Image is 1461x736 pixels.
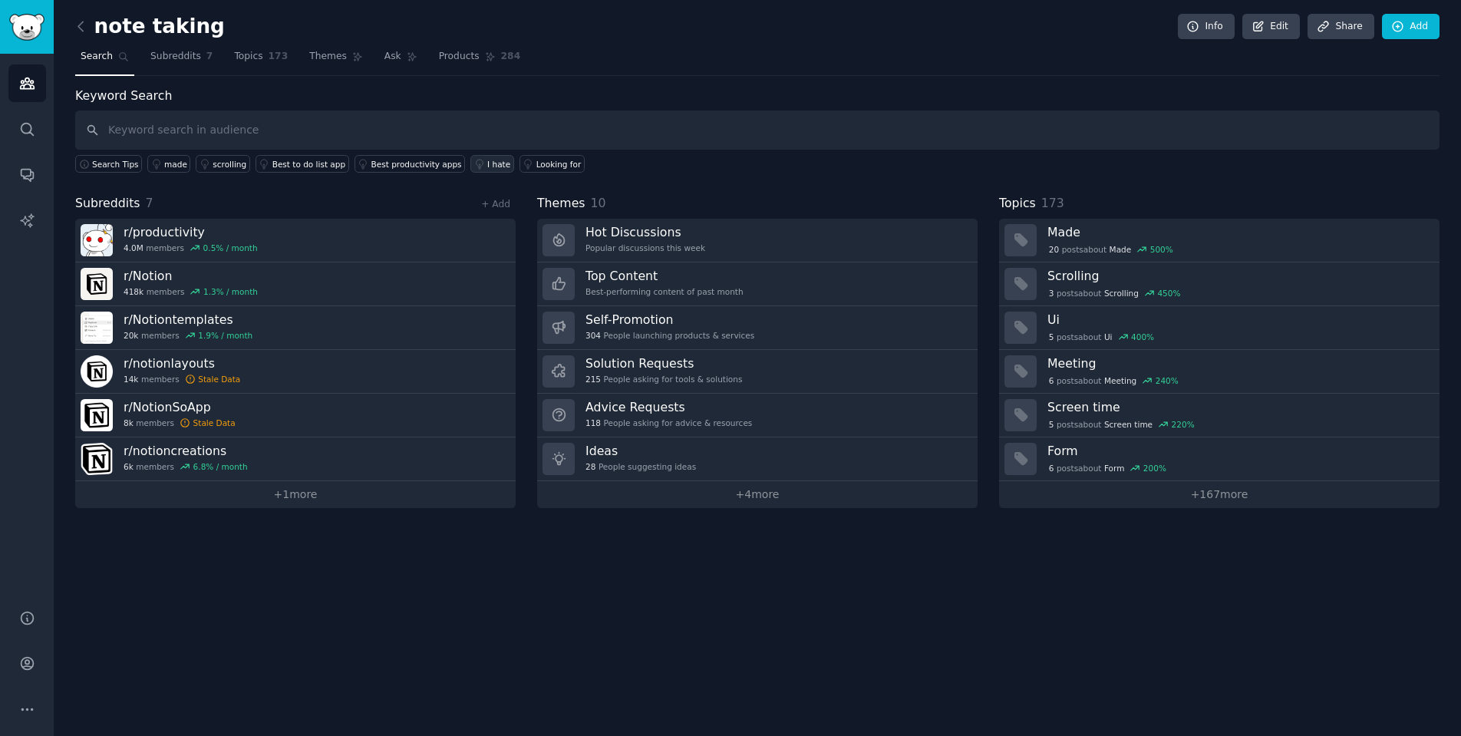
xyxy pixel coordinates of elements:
h3: Solution Requests [585,355,742,371]
a: r/productivity4.0Mmembers0.5% / month [75,219,516,262]
div: 450 % [1157,288,1180,299]
span: Subreddits [150,50,201,64]
span: Screen time [1104,419,1153,430]
img: notionlayouts [81,355,113,388]
span: 5 [1049,332,1054,342]
span: Topics [234,50,262,64]
span: 304 [585,330,601,341]
a: + Add [481,199,510,210]
div: post s about [1047,461,1168,475]
a: r/Notiontemplates20kmembers1.9% / month [75,306,516,350]
a: Form6postsaboutForm200% [999,437,1440,481]
a: Ask [379,45,423,76]
span: 4.0M [124,243,143,253]
a: Looking for [519,155,585,173]
div: 6.8 % / month [193,461,248,472]
a: Self-Promotion304People launching products & services [537,306,978,350]
h3: r/ notioncreations [124,443,248,459]
a: Hot DiscussionsPopular discussions this week [537,219,978,262]
h3: Hot Discussions [585,224,705,240]
span: 173 [1041,196,1064,210]
a: Meeting6postsaboutMeeting240% [999,350,1440,394]
span: 173 [269,50,289,64]
div: I hate [487,159,510,170]
a: I hate [470,155,514,173]
div: Looking for [536,159,582,170]
div: members [124,374,240,385]
a: Info [1178,14,1235,40]
img: notioncreations [81,443,113,475]
a: +167more [999,481,1440,508]
div: People asking for tools & solutions [585,374,742,385]
span: 10 [591,196,606,210]
span: Subreddits [75,194,140,213]
img: NotionSoApp [81,399,113,431]
span: Meeting [1104,375,1136,386]
span: 6 [1049,463,1054,474]
span: Themes [537,194,585,213]
a: Search [75,45,134,76]
div: Best to do list app [272,159,345,170]
div: People launching products & services [585,330,754,341]
div: made [164,159,187,170]
div: 200 % [1143,463,1166,474]
a: Products284 [434,45,526,76]
a: Top ContentBest-performing content of past month [537,262,978,306]
h3: r/ notionlayouts [124,355,240,371]
a: Share [1308,14,1374,40]
span: 6 [1049,375,1054,386]
a: Ideas28People suggesting ideas [537,437,978,481]
span: 215 [585,374,601,385]
div: 500 % [1150,244,1173,255]
h3: Meeting [1047,355,1429,371]
a: Best productivity apps [355,155,465,173]
span: 418k [124,286,143,297]
div: post s about [1047,374,1180,388]
a: Scrolling3postsaboutScrolling450% [999,262,1440,306]
h3: r/ Notion [124,268,258,284]
span: 7 [206,50,213,64]
button: Search Tips [75,155,142,173]
div: 240 % [1156,375,1179,386]
h3: r/ Notiontemplates [124,312,252,328]
label: Keyword Search [75,88,172,103]
a: Made20postsaboutMade500% [999,219,1440,262]
a: made [147,155,190,173]
div: post s about [1047,418,1196,431]
div: post s about [1047,330,1156,344]
span: Form [1104,463,1124,474]
span: Ask [384,50,401,64]
span: Products [439,50,480,64]
span: Made [1110,244,1132,255]
span: 284 [501,50,521,64]
h3: r/ productivity [124,224,258,240]
span: 28 [585,461,595,472]
div: members [124,286,258,297]
div: members [124,461,248,472]
div: 1.9 % / month [198,330,252,341]
a: +1more [75,481,516,508]
h3: Top Content [585,268,744,284]
h3: Made [1047,224,1429,240]
h3: Advice Requests [585,399,752,415]
a: r/NotionSoApp8kmembersStale Data [75,394,516,437]
span: Scrolling [1104,288,1139,299]
div: members [124,330,252,341]
span: 7 [146,196,153,210]
img: productivity [81,224,113,256]
span: 6k [124,461,134,472]
span: Themes [309,50,347,64]
a: Solution Requests215People asking for tools & solutions [537,350,978,394]
div: members [124,243,258,253]
h2: note taking [75,15,225,39]
span: 8k [124,418,134,428]
a: +4more [537,481,978,508]
h3: Screen time [1047,399,1429,415]
span: Search [81,50,113,64]
div: scrolling [213,159,246,170]
a: Ui5postsaboutUi400% [999,306,1440,350]
div: post s about [1047,243,1175,256]
span: 20 [1049,244,1059,255]
a: Edit [1242,14,1300,40]
a: Topics173 [229,45,293,76]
